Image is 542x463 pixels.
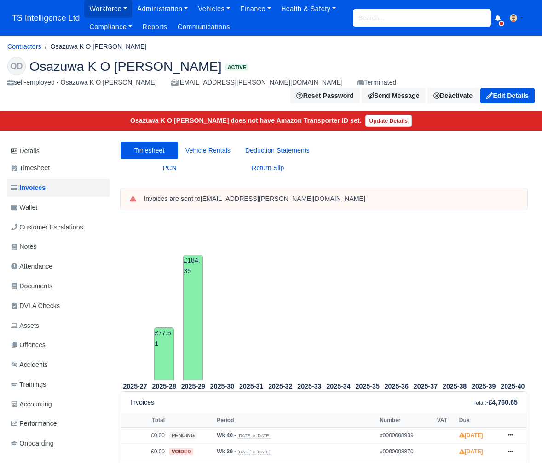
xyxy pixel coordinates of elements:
small: [DATE] » [DATE] [237,433,270,439]
a: Timesheet [121,142,178,160]
a: Accidents [7,356,110,374]
a: PCN [121,159,219,177]
span: Performance [11,418,57,429]
a: Deduction Statements [238,142,317,160]
th: 2025-28 [150,381,179,392]
strong: Wk 39 - [217,448,236,455]
div: self-employed - Osazuwa K O [PERSON_NAME] [7,77,156,88]
td: £0.00 [121,427,167,444]
span: Wallet [11,202,37,213]
th: 2025-29 [179,381,208,392]
span: Invoices [11,183,46,193]
th: 2025-32 [266,381,295,392]
a: Invoices [7,179,110,197]
span: voided [169,448,193,455]
small: Total [473,400,484,406]
a: Documents [7,277,110,295]
td: £0.00 [121,444,167,460]
strong: Wk 40 - [217,432,236,439]
a: Send Message [362,88,426,103]
a: Compliance [84,18,137,36]
a: Edit Details [480,88,535,103]
span: Accounting [11,399,52,410]
div: : [473,397,518,408]
span: Attendance [11,261,52,272]
th: Number [377,413,435,427]
td: #0000008870 [377,444,435,460]
th: 2025-35 [353,381,382,392]
th: 2025-33 [295,381,324,392]
a: Attendance [7,257,110,275]
span: DVLA Checks [11,301,60,311]
strong: -£4,760.65 [486,399,518,406]
th: VAT [435,413,457,427]
a: DVLA Checks [7,297,110,315]
a: Reports [137,18,172,36]
span: Accidents [11,360,48,370]
strong: [EMAIL_ADDRESS][PERSON_NAME][DOMAIN_NAME] [201,195,365,202]
div: Terminated [357,77,397,88]
a: Contractors [7,43,41,50]
th: 2025-40 [498,381,527,392]
th: 2025-27 [121,381,150,392]
a: Assets [7,317,110,335]
a: Communications [173,18,236,36]
span: Documents [11,281,52,292]
span: Active [225,64,248,71]
a: Customer Escalations [7,218,110,236]
div: OD [7,57,26,75]
th: 2025-31 [237,381,266,392]
a: Offences [7,336,110,354]
h6: Invoices [130,399,154,406]
th: 2025-37 [411,381,440,392]
span: Timesheet [11,163,50,173]
td: #0000008939 [377,427,435,444]
a: Update Details [365,115,412,127]
th: Due [457,413,499,427]
a: Vehicle Rentals [178,142,238,160]
th: 2025-39 [469,381,498,392]
span: Trainings [11,379,46,390]
th: 2025-30 [208,381,236,392]
li: Osazuwa K O [PERSON_NAME] [41,41,147,52]
a: Wallet [7,199,110,217]
th: 2025-38 [440,381,469,392]
input: Search... [353,9,491,27]
span: Onboarding [11,438,54,449]
a: Onboarding [7,434,110,452]
td: £77.51 [154,327,174,380]
th: Total [121,413,167,427]
span: Osazuwa K O [PERSON_NAME] [29,60,222,73]
small: [DATE] » [DATE] [237,449,270,455]
strong: [DATE] [459,448,483,455]
span: pending [169,432,197,439]
a: Timesheet [7,159,110,177]
a: Details [7,143,110,160]
a: Notes [7,238,110,256]
a: TS Intelligence Ltd [7,9,84,27]
span: Assets [11,320,39,331]
a: Return Slip [219,159,317,177]
td: £184.35 [183,255,203,380]
a: Trainings [7,376,110,394]
div: Osazuwa K O Ojo David [0,50,542,111]
span: Customer Escalations [11,222,83,233]
a: Performance [7,415,110,433]
div: Invoices are sent to [144,194,518,204]
a: Accounting [7,395,110,413]
span: Offences [11,340,46,350]
th: Period [214,413,377,427]
strong: [DATE] [459,432,483,439]
div: [EMAIL_ADDRESS][PERSON_NAME][DOMAIN_NAME] [171,77,343,88]
button: Reset Password [290,88,359,103]
span: Notes [11,241,36,252]
th: 2025-36 [382,381,411,392]
th: 2025-34 [324,381,353,392]
a: Deactivate [427,88,479,103]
